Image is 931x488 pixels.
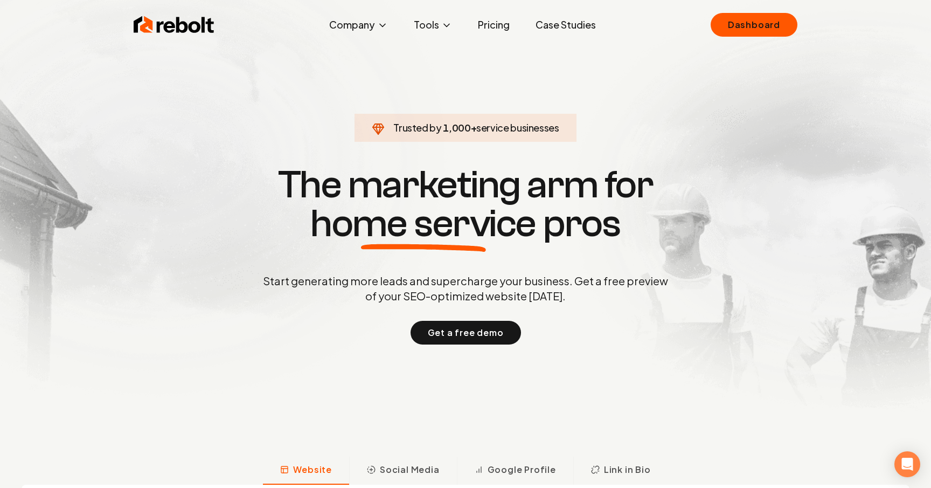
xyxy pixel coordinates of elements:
h1: The marketing arm for pros [207,166,724,243]
button: Website [263,457,349,485]
span: Link in Bio [604,463,651,476]
span: 1,000 [443,120,470,135]
a: Dashboard [711,13,797,37]
span: Website [293,463,332,476]
div: Open Intercom Messenger [894,451,920,477]
span: service businesses [476,121,559,134]
button: Company [321,14,397,36]
img: Rebolt Logo [134,14,214,36]
a: Pricing [469,14,518,36]
p: Start generating more leads and supercharge your business. Get a free preview of your SEO-optimiz... [261,273,670,304]
span: + [471,121,477,134]
span: Social Media [380,463,440,476]
button: Social Media [349,457,457,485]
button: Tools [405,14,461,36]
button: Google Profile [457,457,573,485]
span: home service [310,204,536,243]
button: Get a free demo [411,321,521,345]
a: Case Studies [527,14,605,36]
button: Link in Bio [573,457,668,485]
span: Trusted by [393,121,441,134]
span: Google Profile [488,463,556,476]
